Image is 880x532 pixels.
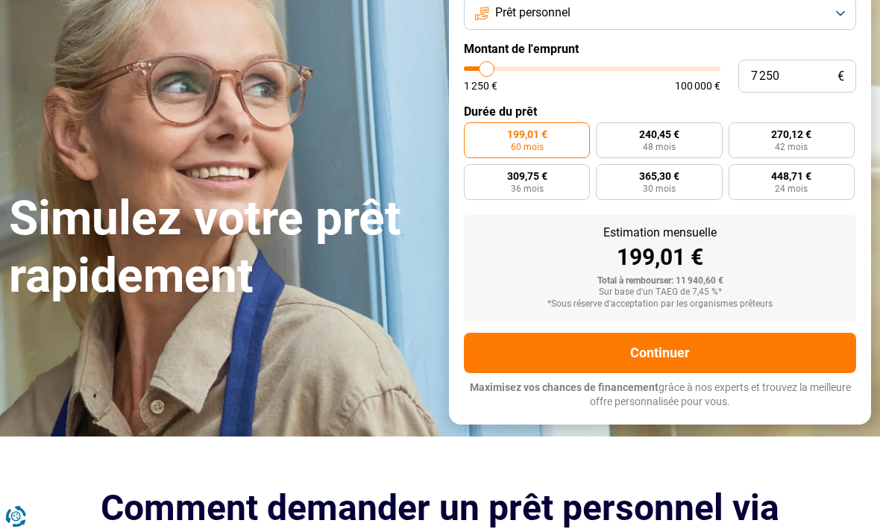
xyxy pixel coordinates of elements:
[511,143,544,151] span: 60 mois
[464,381,856,410] p: grâce à nos experts et trouvez la meilleure offre personnalisée pour vous.
[464,333,856,373] button: Continuer
[476,276,844,287] div: Total à rembourser: 11 940,60 €
[476,227,844,239] div: Estimation mensuelle
[476,287,844,298] div: Sur base d'un TAEG de 7,45 %*
[507,171,547,181] span: 309,75 €
[771,129,811,140] span: 270,12 €
[495,4,571,21] span: Prêt personnel
[639,129,679,140] span: 240,45 €
[675,81,720,91] span: 100 000 €
[464,42,856,56] label: Montant de l'emprunt
[837,70,844,83] span: €
[464,81,497,91] span: 1 250 €
[470,381,659,393] span: Maximisez vos chances de financement
[639,171,679,181] span: 365,30 €
[511,184,544,193] span: 36 mois
[775,184,808,193] span: 24 mois
[476,299,844,310] div: *Sous réserve d'acceptation par les organismes prêteurs
[771,171,811,181] span: 448,71 €
[643,184,676,193] span: 30 mois
[464,104,856,119] label: Durée du prêt
[507,129,547,140] span: 199,01 €
[476,246,844,269] div: 199,01 €
[9,190,431,305] h1: Simulez votre prêt rapidement
[775,143,808,151] span: 42 mois
[643,143,676,151] span: 48 mois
